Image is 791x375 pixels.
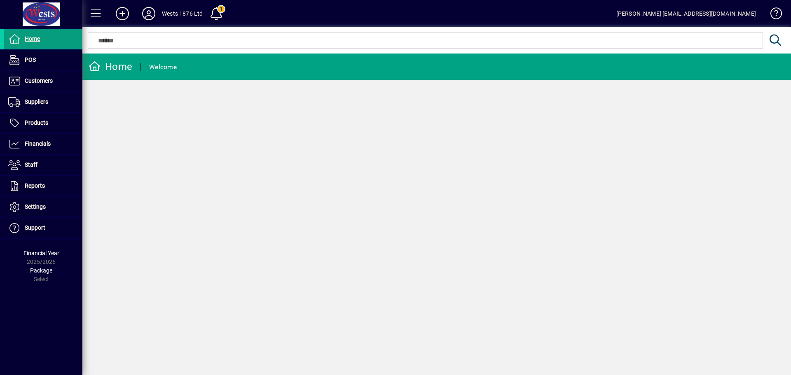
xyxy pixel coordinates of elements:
a: Customers [4,71,82,91]
a: Products [4,113,82,133]
div: [PERSON_NAME] [EMAIL_ADDRESS][DOMAIN_NAME] [616,7,756,20]
button: Add [109,6,136,21]
a: Knowledge Base [764,2,781,28]
a: Suppliers [4,92,82,112]
span: Suppliers [25,98,48,105]
div: Welcome [149,61,177,74]
span: Financial Year [23,250,59,256]
button: Profile [136,6,162,21]
a: Financials [4,134,82,154]
a: Reports [4,176,82,196]
div: Wests 1876 Ltd [162,7,203,20]
span: Package [30,267,52,274]
span: POS [25,56,36,63]
a: POS [4,50,82,70]
a: Staff [4,155,82,175]
span: Home [25,35,40,42]
a: Settings [4,197,82,217]
div: Home [89,60,132,73]
span: Reports [25,182,45,189]
span: Settings [25,203,46,210]
span: Staff [25,161,37,168]
span: Products [25,119,48,126]
a: Support [4,218,82,238]
span: Customers [25,77,53,84]
span: Support [25,224,45,231]
span: Financials [25,140,51,147]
